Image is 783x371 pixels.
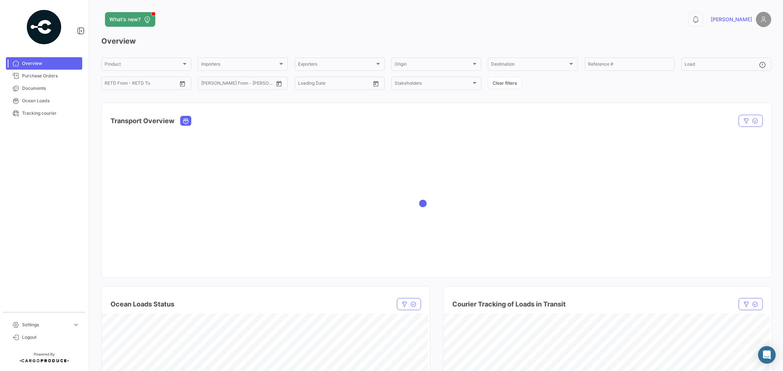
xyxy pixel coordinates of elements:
[22,73,79,79] span: Purchase Orders
[22,322,70,328] span: Settings
[22,110,79,117] span: Tracking courier
[273,78,284,89] button: Open calendar
[120,82,155,87] input: To
[756,12,771,27] img: placeholder-user.png
[105,12,155,27] button: What's new?
[395,82,471,87] span: Stakeholders
[370,78,381,89] button: Open calendar
[109,16,141,23] span: What's new?
[491,63,568,68] span: Destination
[758,346,776,364] div: Abrir Intercom Messenger
[105,82,115,87] input: From
[6,107,82,120] a: Tracking courier
[181,116,191,125] button: Ocean
[177,78,188,89] button: Open calendar
[22,60,79,67] span: Overview
[488,77,522,89] button: Clear filters
[101,36,771,46] h3: Overview
[6,82,82,95] a: Documents
[110,116,174,126] h4: Transport Overview
[395,63,471,68] span: Origin
[313,82,348,87] input: To
[452,299,566,309] h4: Courier Tracking of Loads in Transit
[22,98,79,104] span: Ocean Loads
[22,334,79,341] span: Logout
[73,322,79,328] span: expand_more
[22,85,79,92] span: Documents
[201,63,278,68] span: Importers
[110,299,174,309] h4: Ocean Loads Status
[217,82,251,87] input: To
[26,9,62,45] img: powered-by.png
[298,63,375,68] span: Exporters
[105,63,181,68] span: Product
[298,82,308,87] input: From
[6,95,82,107] a: Ocean Loads
[6,70,82,82] a: Purchase Orders
[6,57,82,70] a: Overview
[201,82,211,87] input: From
[711,16,752,23] span: [PERSON_NAME]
